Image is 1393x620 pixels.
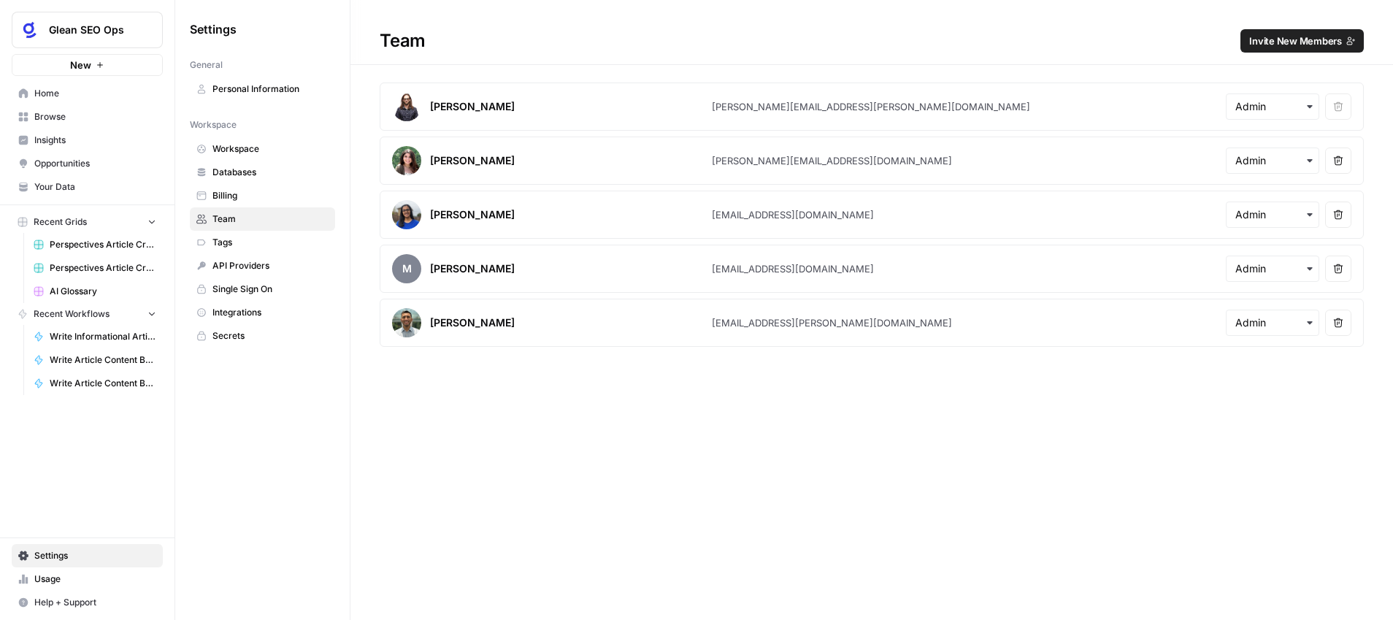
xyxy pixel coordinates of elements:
[50,377,156,390] span: Write Article Content Brief (Search)
[1240,29,1364,53] button: Invite New Members
[50,285,156,298] span: AI Glossary
[12,567,163,591] a: Usage
[27,256,163,280] a: Perspectives Article Creation (Search)
[212,213,329,226] span: Team
[12,54,163,76] button: New
[1249,34,1342,48] span: Invite New Members
[17,17,43,43] img: Glean SEO Ops Logo
[1235,261,1310,276] input: Admin
[392,92,421,121] img: avatar
[190,278,335,301] a: Single Sign On
[190,231,335,254] a: Tags
[212,83,329,96] span: Personal Information
[34,157,156,170] span: Opportunities
[34,307,110,321] span: Recent Workflows
[34,549,156,562] span: Settings
[34,180,156,194] span: Your Data
[190,118,237,131] span: Workspace
[27,280,163,303] a: AI Glossary
[34,215,87,229] span: Recent Grids
[190,254,335,278] a: API Providers
[190,58,223,72] span: General
[212,283,329,296] span: Single Sign On
[34,573,156,586] span: Usage
[34,87,156,100] span: Home
[712,99,1030,114] div: [PERSON_NAME][EMAIL_ADDRESS][PERSON_NAME][DOMAIN_NAME]
[430,261,515,276] div: [PERSON_NAME]
[190,77,335,101] a: Personal Information
[190,161,335,184] a: Databases
[212,259,329,272] span: API Providers
[12,152,163,175] a: Opportunities
[12,591,163,614] button: Help + Support
[190,137,335,161] a: Workspace
[212,166,329,179] span: Databases
[27,233,163,256] a: Perspectives Article Creation
[392,254,421,283] span: M
[212,142,329,156] span: Workspace
[712,315,952,330] div: [EMAIL_ADDRESS][PERSON_NAME][DOMAIN_NAME]
[392,146,421,175] img: avatar
[430,315,515,330] div: [PERSON_NAME]
[1235,207,1310,222] input: Admin
[190,207,335,231] a: Team
[50,261,156,275] span: Perspectives Article Creation (Search)
[350,29,1393,53] div: Team
[50,238,156,251] span: Perspectives Article Creation
[12,82,163,105] a: Home
[392,308,421,337] img: avatar
[70,58,91,72] span: New
[27,348,163,372] a: Write Article Content Brief (Agents)
[430,207,515,222] div: [PERSON_NAME]
[1235,153,1310,168] input: Admin
[1235,315,1310,330] input: Admin
[212,329,329,342] span: Secrets
[212,306,329,319] span: Integrations
[392,200,421,229] img: avatar
[12,105,163,129] a: Browse
[712,153,952,168] div: [PERSON_NAME][EMAIL_ADDRESS][DOMAIN_NAME]
[12,129,163,152] a: Insights
[49,23,137,37] span: Glean SEO Ops
[50,353,156,367] span: Write Article Content Brief (Agents)
[712,261,874,276] div: [EMAIL_ADDRESS][DOMAIN_NAME]
[712,207,874,222] div: [EMAIL_ADDRESS][DOMAIN_NAME]
[430,153,515,168] div: [PERSON_NAME]
[430,99,515,114] div: [PERSON_NAME]
[212,236,329,249] span: Tags
[12,175,163,199] a: Your Data
[27,372,163,395] a: Write Article Content Brief (Search)
[34,110,156,123] span: Browse
[190,20,237,38] span: Settings
[212,189,329,202] span: Billing
[50,330,156,343] span: Write Informational Article Body (Agents)
[12,12,163,48] button: Workspace: Glean SEO Ops
[12,211,163,233] button: Recent Grids
[34,134,156,147] span: Insights
[190,301,335,324] a: Integrations
[12,544,163,567] a: Settings
[1235,99,1310,114] input: Admin
[34,596,156,609] span: Help + Support
[12,303,163,325] button: Recent Workflows
[27,325,163,348] a: Write Informational Article Body (Agents)
[190,184,335,207] a: Billing
[190,324,335,348] a: Secrets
